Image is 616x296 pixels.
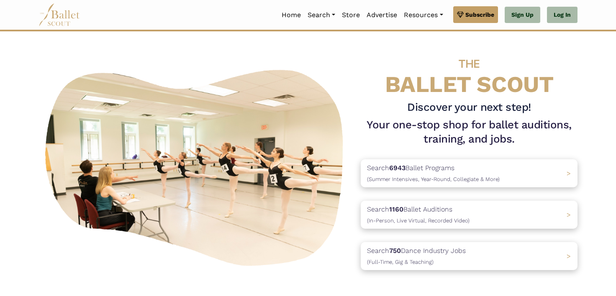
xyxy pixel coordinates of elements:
a: Advertise [363,6,400,24]
span: (In-Person, Live Virtual, Recorded Video) [367,217,470,224]
a: Log In [547,7,577,23]
a: Search6943Ballet Programs(Summer Intensives, Year-Round, Collegiate & More)> [361,159,577,187]
img: A group of ballerinas talking to each other in a ballet studio [38,61,354,271]
a: Resources [400,6,446,24]
span: (Summer Intensives, Year-Round, Collegiate & More) [367,176,500,182]
img: gem.svg [457,10,464,19]
a: Search1160Ballet Auditions(In-Person, Live Virtual, Recorded Video) > [361,201,577,229]
span: Subscribe [465,10,494,19]
span: THE [459,57,480,71]
h4: BALLET SCOUT [361,48,577,97]
p: Search Ballet Programs [367,163,500,184]
p: Search Dance Industry Jobs [367,245,466,267]
a: Sign Up [505,7,540,23]
b: 750 [389,247,401,255]
a: Subscribe [453,6,498,23]
b: 1160 [389,205,403,213]
span: > [567,211,571,219]
span: > [567,252,571,260]
a: Home [278,6,304,24]
b: 6943 [389,164,406,172]
span: > [567,169,571,177]
a: Search [304,6,339,24]
span: (Full-Time, Gig & Teaching) [367,259,434,265]
a: Store [339,6,363,24]
h1: Your one-stop shop for ballet auditions, training, and jobs. [361,118,577,146]
a: Search750Dance Industry Jobs(Full-Time, Gig & Teaching) > [361,242,577,270]
p: Search Ballet Auditions [367,204,470,225]
h3: Discover your next step! [361,100,577,115]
